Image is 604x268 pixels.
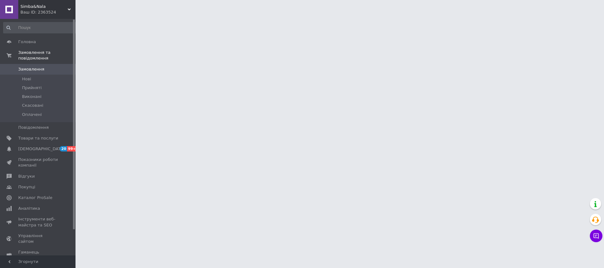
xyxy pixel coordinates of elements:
span: Каталог ProSale [18,195,52,201]
span: 20 [60,146,67,151]
span: Головна [18,39,36,45]
span: Виконані [22,94,42,100]
span: Аналітика [18,206,40,211]
span: Оплачені [22,112,42,117]
input: Пошук [3,22,81,33]
span: Замовлення та повідомлення [18,50,75,61]
span: Покупці [18,184,35,190]
span: Товари та послуги [18,135,58,141]
span: Інструменти веб-майстра та SEO [18,216,58,228]
span: Показники роботи компанії [18,157,58,168]
span: Замовлення [18,66,44,72]
button: Чат з покупцем [590,230,602,242]
span: Прийняті [22,85,42,91]
span: Simba&Nala [20,4,68,9]
div: Ваш ID: 2363524 [20,9,75,15]
span: [DEMOGRAPHIC_DATA] [18,146,65,152]
span: 99+ [67,146,77,151]
span: Скасовані [22,103,43,108]
span: Повідомлення [18,125,49,130]
span: Нові [22,76,31,82]
span: Гаманець компанії [18,249,58,261]
span: Управління сайтом [18,233,58,244]
span: Відгуки [18,174,35,179]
